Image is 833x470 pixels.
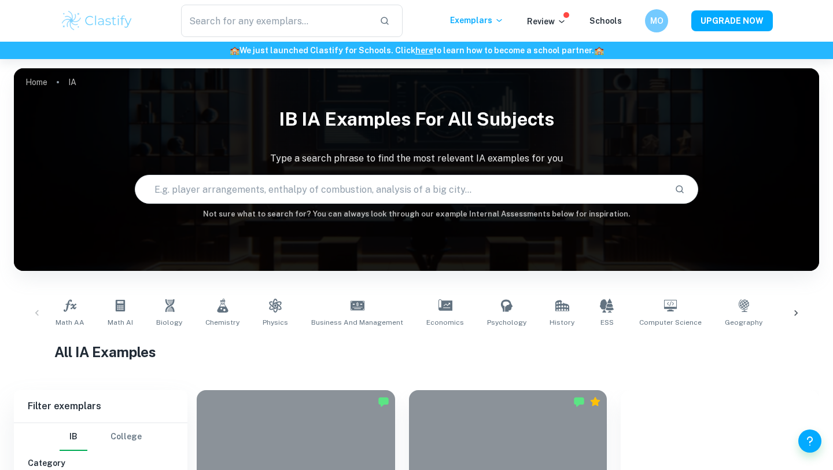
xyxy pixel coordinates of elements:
[573,396,585,407] img: Marked
[110,423,142,451] button: College
[68,76,76,89] p: IA
[60,423,142,451] div: Filter type choice
[415,46,433,55] a: here
[550,317,574,328] span: History
[311,317,403,328] span: Business and Management
[56,317,84,328] span: Math AA
[25,74,47,90] a: Home
[108,317,133,328] span: Math AI
[54,342,779,362] h1: All IA Examples
[378,396,389,407] img: Marked
[589,16,622,25] a: Schools
[426,317,464,328] span: Economics
[14,208,819,220] h6: Not sure what to search for? You can always look through our example Internal Assessments below f...
[691,10,773,31] button: UPGRADE NOW
[28,457,174,469] h6: Category
[263,317,288,328] span: Physics
[670,179,690,199] button: Search
[14,390,187,423] h6: Filter exemplars
[798,429,821,453] button: Help and Feedback
[650,14,664,27] h6: MO
[60,9,134,32] img: Clastify logo
[450,14,504,27] p: Exemplars
[156,317,182,328] span: Biology
[600,317,614,328] span: ESS
[2,44,831,57] h6: We just launched Clastify for Schools. Click to learn how to become a school partner.
[645,9,668,32] button: MO
[487,317,526,328] span: Psychology
[589,396,601,407] div: Premium
[14,152,819,166] p: Type a search phrase to find the most relevant IA examples for you
[594,46,604,55] span: 🏫
[60,423,87,451] button: IB
[135,173,665,205] input: E.g. player arrangements, enthalpy of combustion, analysis of a big city...
[230,46,239,55] span: 🏫
[725,317,762,328] span: Geography
[527,15,566,28] p: Review
[181,5,370,37] input: Search for any exemplars...
[14,101,819,138] h1: IB IA examples for all subjects
[639,317,702,328] span: Computer Science
[205,317,239,328] span: Chemistry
